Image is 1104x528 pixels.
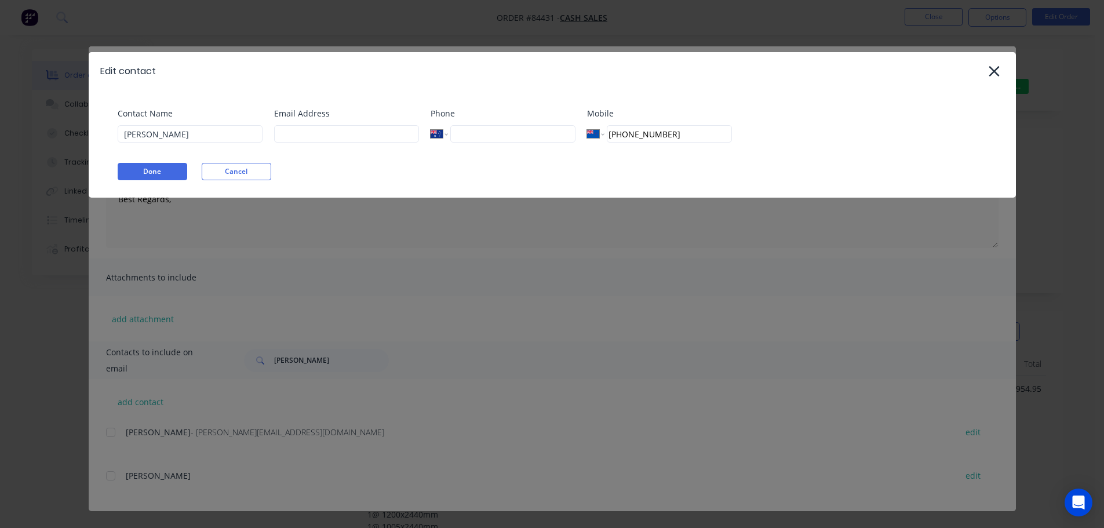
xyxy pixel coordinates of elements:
button: Done [118,163,187,180]
div: Open Intercom Messenger [1065,489,1092,516]
label: Mobile [587,107,732,119]
label: Phone [431,107,575,119]
div: Edit contact [100,64,156,78]
button: Cancel [202,163,271,180]
label: Email Address [274,107,419,119]
label: Contact Name [118,107,263,119]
